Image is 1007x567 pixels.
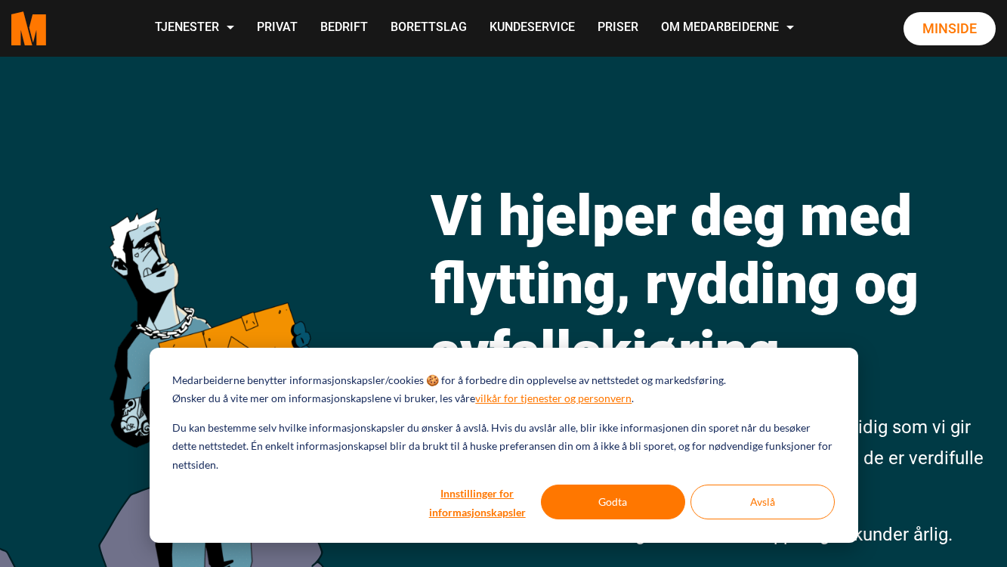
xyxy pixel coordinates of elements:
button: Innstillinger for informasjonskapsler [419,485,536,519]
a: Tjenester [144,2,246,55]
a: Minside [904,12,996,45]
button: Godta [541,485,685,519]
h1: Vi hjelper deg med flytting, rydding og avfallskjøring [431,181,996,386]
p: Du kan bestemme selv hvilke informasjonskapsler du ønsker å avslå. Hvis du avslår alle, blir ikke... [172,419,834,475]
a: vilkår for tjenester og personvern [475,389,632,408]
a: Privat [246,2,309,55]
a: Priser [586,2,650,55]
p: Medarbeiderne benytter informasjonskapsler/cookies 🍪 for å forbedre din opplevelse av nettstedet ... [172,371,726,390]
button: Avslå [690,485,835,519]
p: Ønsker du å vite mer om informasjonskapslene vi bruker, les våre . [172,389,634,408]
a: Om Medarbeiderne [650,2,805,55]
a: Bedrift [309,2,379,55]
div: Cookie banner [150,348,858,543]
a: Borettslag [379,2,478,55]
a: Kundeservice [478,2,586,55]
